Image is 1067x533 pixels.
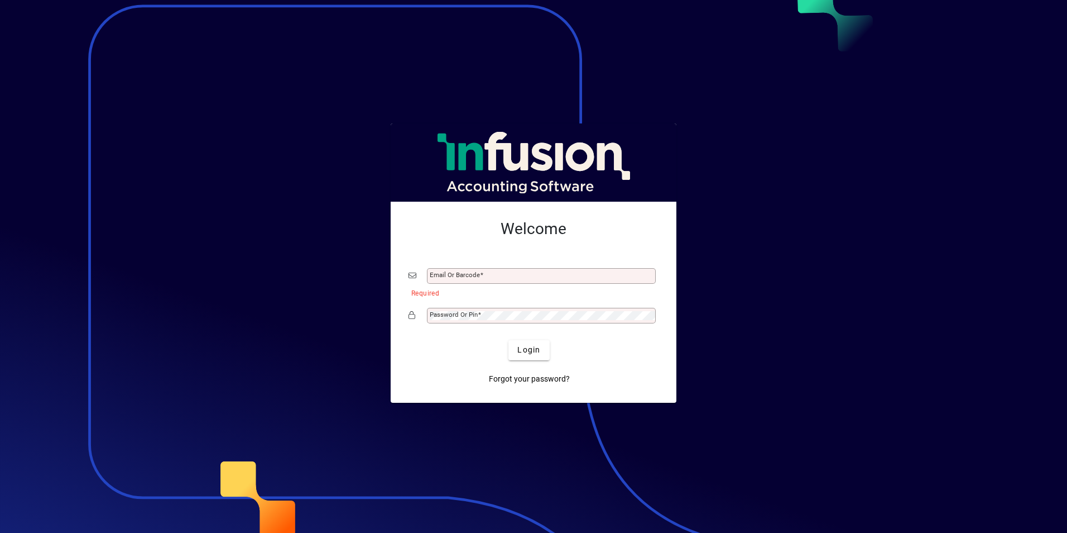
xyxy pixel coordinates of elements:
[508,340,549,360] button: Login
[484,369,574,389] a: Forgot your password?
[430,271,480,279] mat-label: Email or Barcode
[489,373,570,385] span: Forgot your password?
[430,311,478,318] mat-label: Password or Pin
[411,287,650,298] mat-error: Required
[517,344,540,356] span: Login
[408,220,659,239] h2: Welcome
